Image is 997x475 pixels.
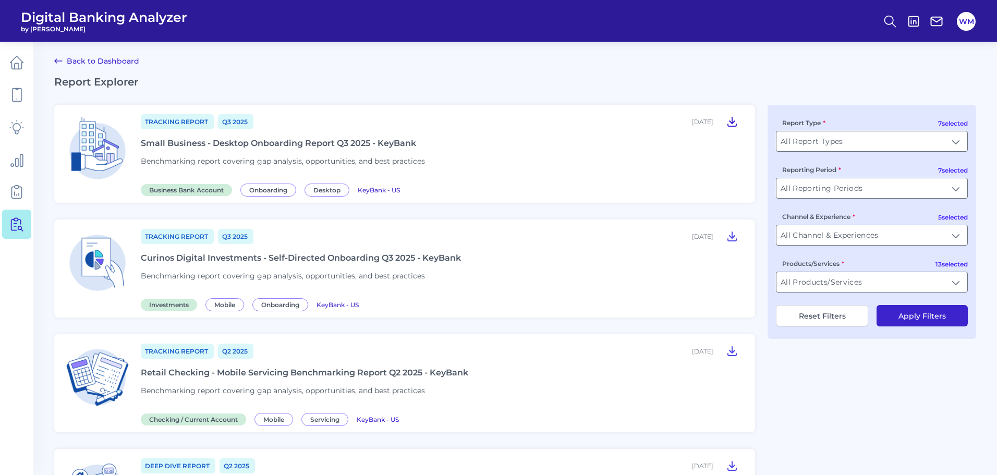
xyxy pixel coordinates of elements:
div: [DATE] [692,462,713,470]
img: Business Bank Account [63,113,132,183]
span: Investments [141,299,197,311]
button: Reset Filters [776,305,868,326]
a: Tracking Report [141,114,214,129]
span: Mobile [254,413,293,426]
div: [DATE] [692,233,713,240]
a: Q2 2025 [220,458,255,473]
img: Checking / Current Account [63,343,132,412]
a: Tracking Report [141,344,214,359]
a: Servicing [301,414,352,424]
a: Q3 2025 [218,114,253,129]
span: Business Bank Account [141,184,232,196]
a: Onboarding [240,185,300,194]
span: Benchmarking report covering gap analysis, opportunities, and best practices [141,271,425,281]
span: Onboarding [252,298,308,311]
a: Checking / Current Account [141,414,250,424]
label: Report Type [782,119,825,127]
label: Reporting Period [782,166,841,174]
div: [DATE] [692,347,713,355]
button: Retail Checking - Mobile Servicing Benchmarking Report Q2 2025 - KeyBank [722,343,743,359]
span: Servicing [301,413,348,426]
a: Back to Dashboard [54,55,139,67]
span: Benchmarking report covering gap analysis, opportunities, and best practices [141,386,425,395]
h2: Report Explorer [54,76,976,88]
button: Apply Filters [877,305,968,326]
span: KeyBank - US [358,186,400,194]
div: [DATE] [692,118,713,126]
button: WM [957,12,976,31]
a: Tracking Report [141,229,214,244]
a: Business Bank Account [141,185,236,194]
span: Checking / Current Account [141,413,246,425]
span: Digital Banking Analyzer [21,9,187,25]
span: KeyBank - US [317,301,359,309]
a: KeyBank - US [358,185,400,194]
button: Curinos Digital Investments - Self-Directed Onboarding Q3 2025 - KeyBank [722,228,743,245]
span: Mobile [205,298,244,311]
a: Deep Dive Report [141,458,215,473]
img: Investments [63,228,132,298]
div: Curinos Digital Investments - Self-Directed Onboarding Q3 2025 - KeyBank [141,253,461,263]
label: Products/Services [782,260,844,267]
button: Small Business - Desktop Onboarding Report Q3 2025 - KeyBank [722,113,743,130]
a: Onboarding [252,299,312,309]
span: Benchmarking report covering gap analysis, opportunities, and best practices [141,156,425,166]
a: Mobile [205,299,248,309]
a: Desktop [305,185,354,194]
div: Small Business - Desktop Onboarding Report Q3 2025 - KeyBank [141,138,416,148]
div: Retail Checking - Mobile Servicing Benchmarking Report Q2 2025 - KeyBank [141,368,468,377]
span: by [PERSON_NAME] [21,25,187,33]
a: Investments [141,299,201,309]
a: KeyBank - US [317,299,359,309]
a: KeyBank - US [357,414,399,424]
span: Onboarding [240,184,296,197]
a: Mobile [254,414,297,424]
button: Curinos Digital - Account Aggregation Deep Dive June 2025 for KeyBank [722,457,743,474]
a: Q2 2025 [218,344,253,359]
a: Q3 2025 [218,229,253,244]
label: Channel & Experience [782,213,855,221]
span: Desktop [305,184,349,197]
span: KeyBank - US [357,416,399,423]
